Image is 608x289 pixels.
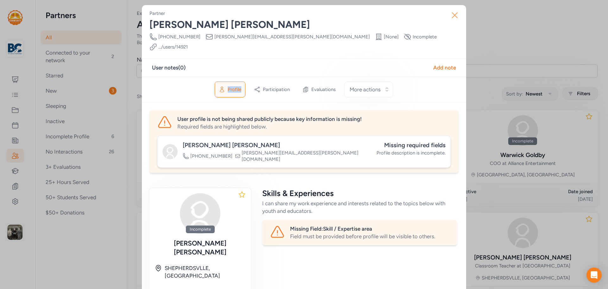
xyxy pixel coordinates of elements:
button: More actions [344,82,393,97]
img: avatar38fbb18c.svg [180,193,220,234]
div: Skills & Experiences [262,188,457,198]
div: [PERSON_NAME] [PERSON_NAME] [155,239,246,257]
div: Field must be provided before profile will be visible to others. [290,233,450,240]
div: [PERSON_NAME] [PERSON_NAME] [183,141,377,150]
span: Profile description is incomplete. [377,150,446,156]
div: SHEPHERDSVLLE, [GEOGRAPHIC_DATA] [165,264,246,279]
div: User profile is not being shared publicly because key information is missing! [177,115,451,123]
span: Participation [263,86,290,93]
div: [PERSON_NAME] [PERSON_NAME] [149,19,459,30]
span: Missing required fields [384,141,446,149]
span: [None] [384,34,399,40]
div: Partner [149,10,165,16]
div: Add note [433,64,456,71]
div: Open Intercom Messenger [586,267,602,283]
span: Incomplete [413,34,437,40]
div: Missing Field: Skill / Expertise area [290,225,450,233]
span: [PERSON_NAME][EMAIL_ADDRESS][PERSON_NAME][DOMAIN_NAME] [214,34,370,40]
div: I can share my work experience and interests related to the topics below with youth and educators. [262,200,457,215]
span: [PERSON_NAME][EMAIL_ADDRESS][PERSON_NAME][DOMAIN_NAME] [242,150,377,162]
span: [PHONE_NUMBER] [190,153,232,159]
a: .../users/14921 [158,44,188,50]
div: Incomplete [186,226,215,233]
span: More actions [350,86,381,93]
span: [PHONE_NUMBER] [158,34,200,40]
span: Profile [228,86,241,93]
div: Required fields are highlighted below. [177,123,451,130]
span: Evaluations [311,86,336,93]
div: User notes ( 0 ) [152,64,186,71]
img: avatar38fbb18c.svg [162,144,178,159]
